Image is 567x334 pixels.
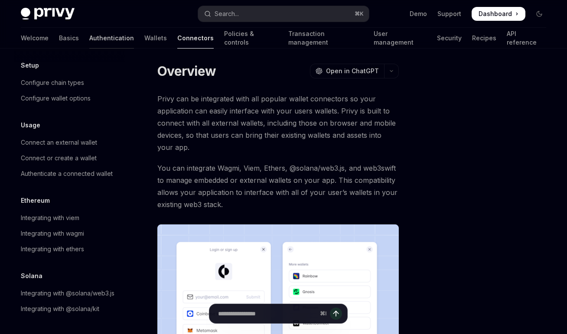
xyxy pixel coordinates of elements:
a: Demo [410,10,427,18]
img: dark logo [21,8,75,20]
button: Toggle dark mode [532,7,546,21]
div: Integrating with ethers [21,244,84,254]
span: Privy can be integrated with all popular wallet connectors so your application can easily interfa... [157,93,399,153]
div: Configure wallet options [21,93,91,104]
a: Integrating with @solana/web3.js [14,285,125,301]
h5: Ethereum [21,195,50,206]
h5: Usage [21,120,40,130]
a: Connect an external wallet [14,135,125,150]
span: Dashboard [479,10,512,18]
a: Connect or create a wallet [14,150,125,166]
div: Integrating with wagmi [21,228,84,239]
div: Integrating with @solana/kit [21,304,99,314]
h5: Setup [21,60,39,71]
a: Transaction management [288,28,363,49]
span: ⌘ K [355,10,364,17]
a: Authenticate a connected wallet [14,166,125,182]
div: Connect or create a wallet [21,153,97,163]
a: Integrating with viem [14,210,125,226]
div: Connect an external wallet [21,137,97,148]
a: Wallets [144,28,167,49]
a: Integrating with ethers [14,241,125,257]
input: Ask a question... [218,304,316,323]
span: Open in ChatGPT [326,67,379,75]
h1: Overview [157,63,216,79]
a: API reference [507,28,546,49]
a: Configure wallet options [14,91,125,106]
button: Open search [198,6,368,22]
div: Integrating with viem [21,213,79,223]
a: Support [437,10,461,18]
a: Security [437,28,462,49]
a: Connectors [177,28,214,49]
a: Authentication [89,28,134,49]
a: Recipes [472,28,496,49]
a: Welcome [21,28,49,49]
div: Integrating with @solana/web3.js [21,288,114,298]
a: Basics [59,28,79,49]
button: Send message [330,308,342,320]
div: Authenticate a connected wallet [21,169,113,179]
h5: Solana [21,271,42,281]
a: Dashboard [472,7,525,21]
a: Policies & controls [224,28,278,49]
div: Configure chain types [21,78,84,88]
a: User management [374,28,427,49]
a: Configure chain types [14,75,125,91]
button: Open in ChatGPT [310,64,384,78]
div: Search... [215,9,239,19]
a: Integrating with wagmi [14,226,125,241]
a: Integrating with @solana/kit [14,301,125,317]
span: You can integrate Wagmi, Viem, Ethers, @solana/web3.js, and web3swift to manage embedded or exter... [157,162,399,211]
